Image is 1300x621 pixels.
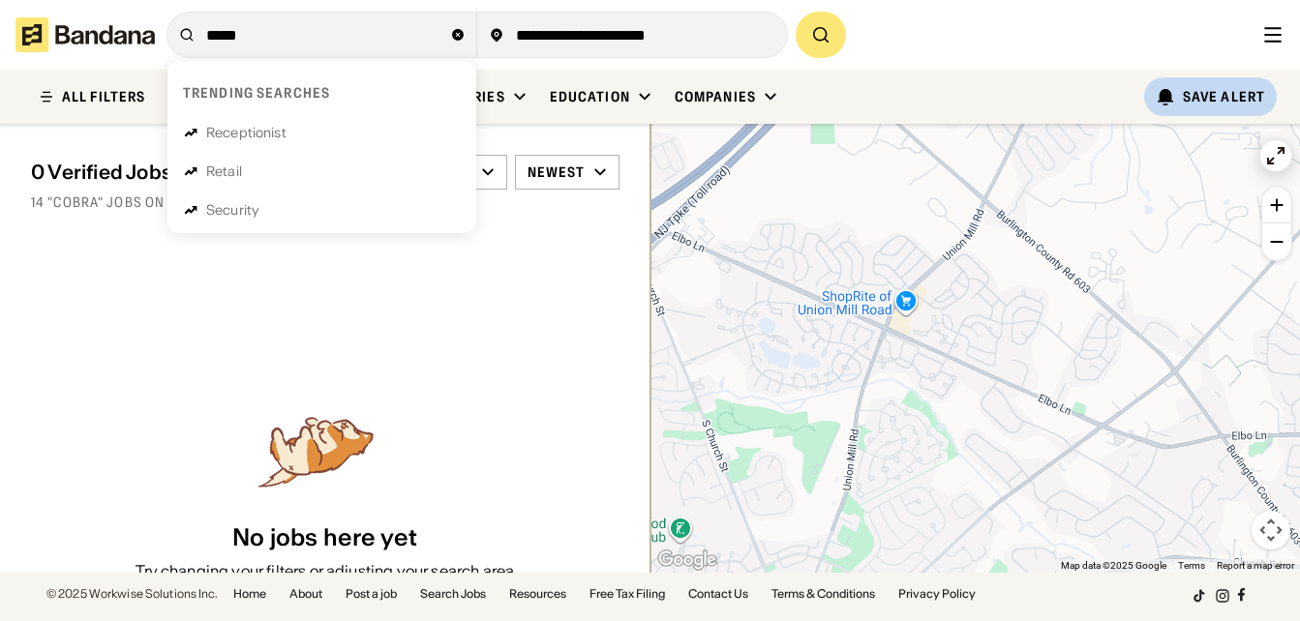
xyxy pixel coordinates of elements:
div: 14 "COBRA" jobs on [DOMAIN_NAME] [31,193,620,211]
div: 0 Verified Jobs [31,161,375,184]
div: ALL FILTERS [62,90,145,103]
a: Free Tax Filing [590,588,665,600]
div: grid [31,222,620,408]
a: Post a job [346,588,397,600]
a: Contact Us [688,588,748,600]
a: Home [233,588,266,600]
button: Map camera controls [1252,511,1290,549]
div: Try changing your filters or adjusting your search area [136,560,514,581]
a: About [289,588,322,600]
a: Terms (opens in new tab) [1178,560,1205,571]
div: Retail [206,164,242,178]
a: Report a map error [1217,560,1294,571]
a: Privacy Policy [898,588,976,600]
div: Receptionist [206,126,287,139]
div: Trending searches [183,84,330,102]
div: Newest [528,163,586,181]
a: Resources [509,588,566,600]
img: Bandana logotype [15,17,155,52]
div: Companies [675,88,756,105]
img: Google [655,547,719,573]
div: © 2025 Workwise Solutions Inc. [46,588,218,600]
span: Map data ©2025 Google [1061,560,1166,571]
div: Education [550,88,630,105]
div: No jobs here yet [232,524,418,552]
a: Open this area in Google Maps (opens a new window) [655,547,719,573]
div: Security [206,203,259,217]
a: Search Jobs [420,588,486,600]
a: Terms & Conditions [771,588,875,600]
div: Save Alert [1183,88,1265,105]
